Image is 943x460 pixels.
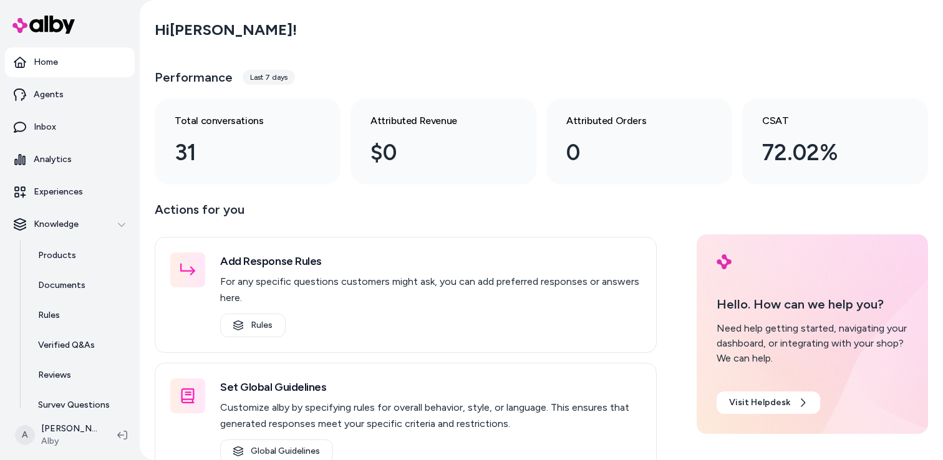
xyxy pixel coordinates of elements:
[717,254,732,269] img: alby Logo
[220,252,641,270] h3: Add Response Rules
[566,113,692,128] h3: Attributed Orders
[26,271,135,300] a: Documents
[38,309,60,322] p: Rules
[41,435,97,448] span: Alby
[34,218,79,231] p: Knowledge
[351,98,536,184] a: Attributed Revenue $0
[762,113,888,128] h3: CSAT
[546,98,732,184] a: Attributed Orders 0
[5,209,135,239] button: Knowledge
[220,378,641,396] h3: Set Global Guidelines
[41,423,97,435] p: [PERSON_NAME]
[15,425,35,445] span: A
[34,121,56,133] p: Inbox
[566,136,692,170] div: 0
[742,98,928,184] a: CSAT 72.02%
[155,98,341,184] a: Total conversations 31
[26,390,135,420] a: Survey Questions
[5,112,135,142] a: Inbox
[762,136,888,170] div: 72.02%
[717,391,820,414] a: Visit Helpdesk
[38,249,76,262] p: Products
[26,330,135,360] a: Verified Q&As
[175,113,301,128] h3: Total conversations
[26,300,135,330] a: Rules
[7,415,107,455] button: A[PERSON_NAME]Alby
[155,21,297,39] h2: Hi [PERSON_NAME] !
[175,136,301,170] div: 31
[38,339,95,352] p: Verified Q&As
[220,400,641,432] p: Customize alby by specifying rules for overall behavior, style, or language. This ensures that ge...
[155,69,233,86] h3: Performance
[243,70,295,85] div: Last 7 days
[5,145,135,175] a: Analytics
[220,314,286,337] a: Rules
[34,153,72,166] p: Analytics
[155,199,657,229] p: Actions for you
[38,279,85,292] p: Documents
[34,89,64,101] p: Agents
[34,186,83,198] p: Experiences
[717,295,908,314] p: Hello. How can we help you?
[26,360,135,390] a: Reviews
[717,321,908,366] div: Need help getting started, navigating your dashboard, or integrating with your shop? We can help.
[5,47,135,77] a: Home
[370,113,496,128] h3: Attributed Revenue
[38,399,110,411] p: Survey Questions
[12,16,75,34] img: alby Logo
[5,80,135,110] a: Agents
[220,274,641,306] p: For any specific questions customers might ask, you can add preferred responses or answers here.
[370,136,496,170] div: $0
[5,177,135,207] a: Experiences
[38,369,71,381] p: Reviews
[34,56,58,69] p: Home
[26,241,135,271] a: Products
